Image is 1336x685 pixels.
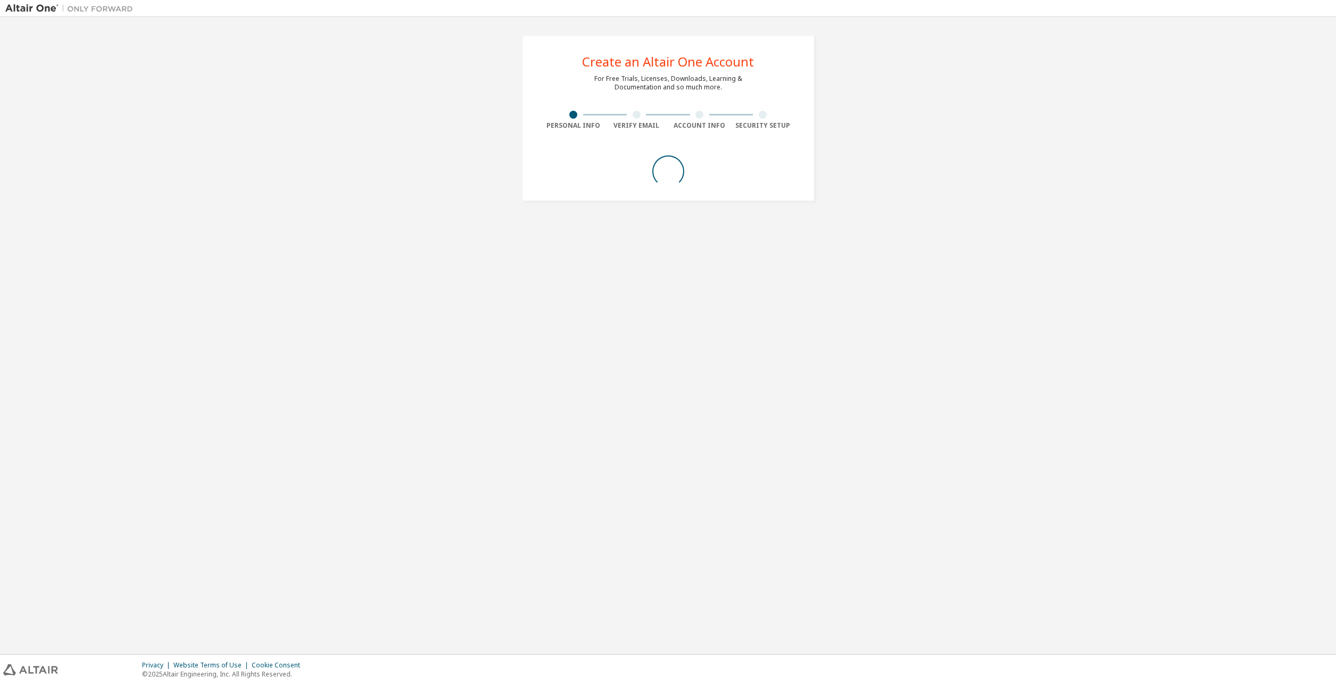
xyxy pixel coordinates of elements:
[173,661,252,670] div: Website Terms of Use
[142,670,306,679] p: © 2025 Altair Engineering, Inc. All Rights Reserved.
[594,75,742,92] div: For Free Trials, Licenses, Downloads, Learning & Documentation and so much more.
[142,661,173,670] div: Privacy
[605,121,668,130] div: Verify Email
[5,3,138,14] img: Altair One
[3,664,58,675] img: altair_logo.svg
[731,121,794,130] div: Security Setup
[252,661,306,670] div: Cookie Consent
[542,121,605,130] div: Personal Info
[668,121,732,130] div: Account Info
[582,55,754,68] div: Create an Altair One Account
